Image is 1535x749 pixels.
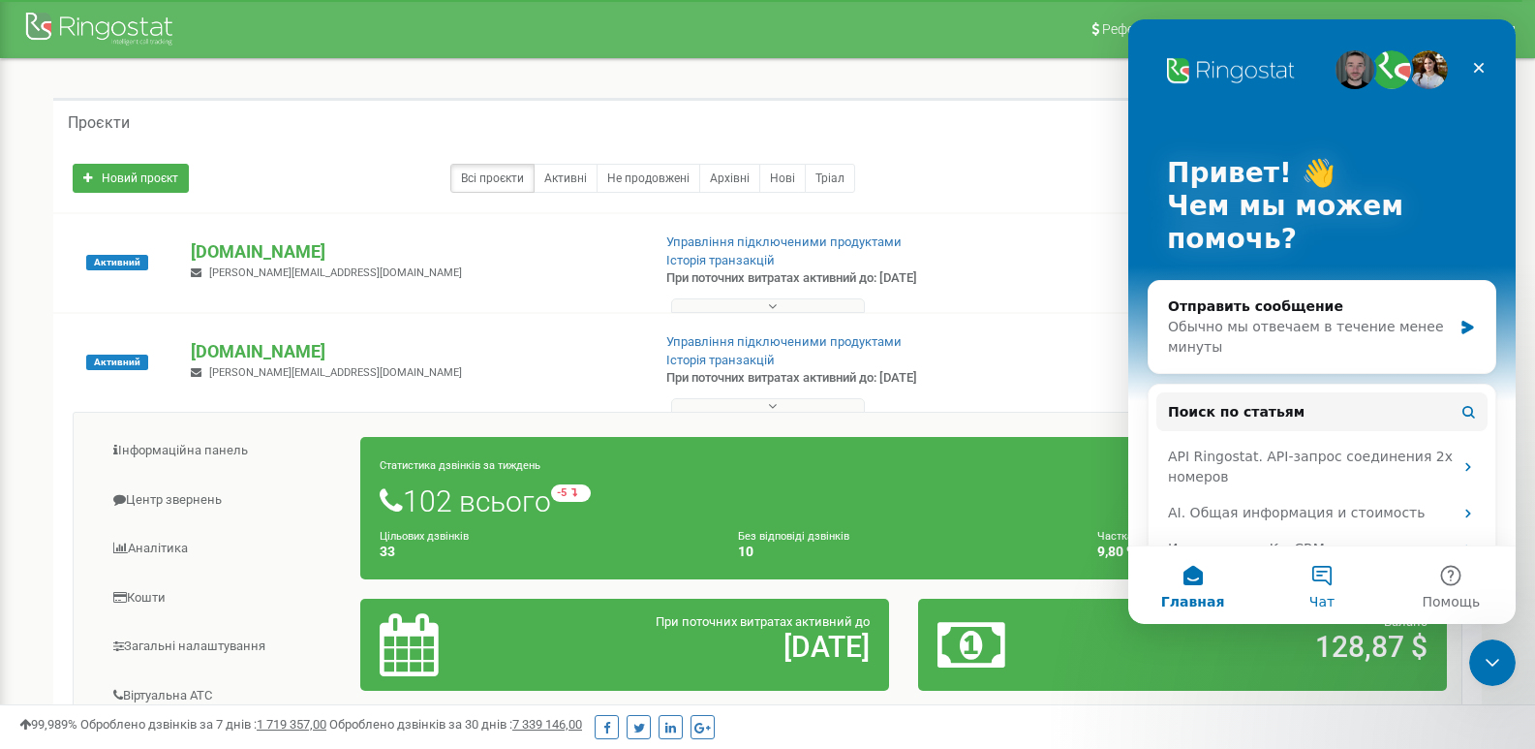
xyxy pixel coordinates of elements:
span: [PERSON_NAME][EMAIL_ADDRESS][DOMAIN_NAME] [209,266,462,279]
p: [DOMAIN_NAME] [191,239,634,265]
span: Активний [86,255,148,270]
a: Інформаційна панель [88,427,361,475]
h4: 10 [738,545,1068,559]
small: Цільових дзвінків [380,530,469,543]
span: Оброблено дзвінків за 30 днів : [329,717,582,732]
span: 99,989% [19,717,77,732]
span: Баланс [1384,614,1428,629]
a: Не продовжені [597,164,700,193]
span: Реферальна програма [1102,21,1245,37]
a: Управління підключеними продуктами [666,234,902,249]
a: Активні [534,164,598,193]
h5: Проєкти [68,114,130,132]
h2: [DATE] [552,631,869,663]
small: Без відповіді дзвінків [738,530,849,543]
a: Тріал [805,164,855,193]
iframe: Intercom live chat [1128,19,1516,624]
h4: 33 [380,545,710,559]
a: Аналiтика [88,525,361,573]
a: Управління підключеними продуктами [666,334,902,349]
p: При поточних витратах активний до: [DATE] [666,369,992,388]
h1: 102 всього [380,484,1428,517]
h4: 9,80 % [1097,545,1428,559]
a: Віртуальна АТС [88,672,361,720]
u: 7 339 146,00 [512,717,582,732]
span: Активний [86,355,148,370]
a: Історія транзакцій [666,253,775,267]
span: [PERSON_NAME][EMAIL_ADDRESS][DOMAIN_NAME] [209,366,462,379]
p: При поточних витратах активний до: [DATE] [666,269,992,288]
h2: 128,87 $ [1111,631,1428,663]
a: Всі проєкти [450,164,535,193]
small: Частка пропущених дзвінків [1097,530,1240,543]
a: Центр звернень [88,477,361,524]
p: [DOMAIN_NAME] [191,339,634,364]
iframe: Intercom live chat [1469,640,1516,686]
a: Нові [759,164,806,193]
small: -5 [551,484,591,502]
a: Історія транзакцій [666,353,775,367]
a: Архівні [699,164,760,193]
u: 1 719 357,00 [257,717,326,732]
a: Кошти [88,575,361,622]
small: Статистика дзвінків за тиждень [380,459,540,472]
span: При поточних витратах активний до [656,614,870,629]
a: Загальні налаштування [88,623,361,671]
a: Новий проєкт [73,164,189,193]
span: Оброблено дзвінків за 7 днів : [80,717,326,732]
